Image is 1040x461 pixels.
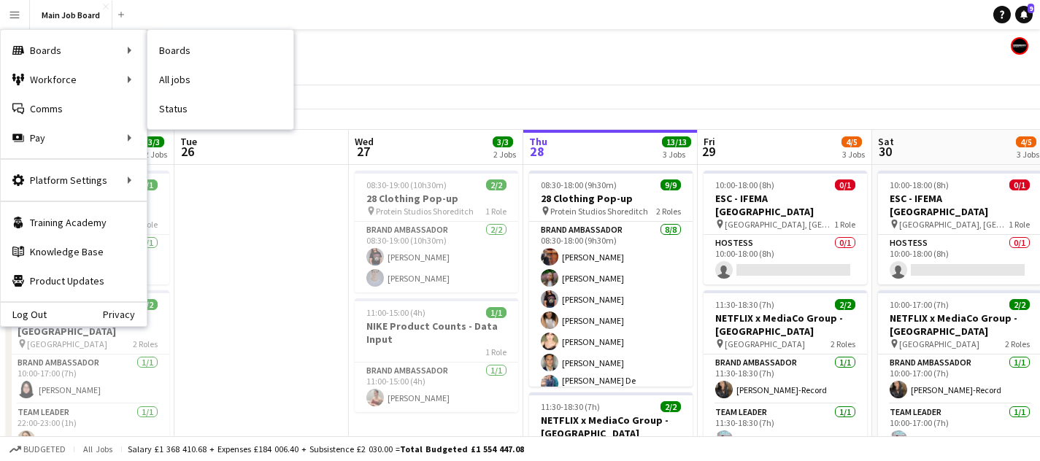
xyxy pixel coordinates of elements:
[6,404,169,454] app-card-role: Team Leader1/122:00-23:00 (1h)[PERSON_NAME]
[890,299,949,310] span: 10:00-17:00 (7h)
[133,338,158,349] span: 2 Roles
[529,171,693,387] app-job-card: 08:30-18:00 (9h30m)9/928 Clothing Pop-up Protein Studios Shoreditch2 RolesBrand Ambassador8/808:3...
[715,179,774,190] span: 10:00-18:00 (8h)
[529,414,693,440] h3: NETFLIX x MediaCo Group - [GEOGRAPHIC_DATA]
[529,192,693,205] h3: 28 Clothing Pop-up
[1,309,47,320] a: Log Out
[725,338,805,349] span: [GEOGRAPHIC_DATA]
[890,179,949,190] span: 10:00-18:00 (8h)
[178,143,197,160] span: 26
[147,36,293,65] a: Boards
[899,219,1009,230] span: [GEOGRAPHIC_DATA], [GEOGRAPHIC_DATA]
[1,237,147,266] a: Knowledge Base
[145,149,167,160] div: 2 Jobs
[704,290,867,454] app-job-card: 11:30-18:30 (7h)2/2NETFLIX x MediaCo Group - [GEOGRAPHIC_DATA] [GEOGRAPHIC_DATA]2 RolesBrand Amba...
[1017,149,1039,160] div: 3 Jobs
[1,94,147,123] a: Comms
[486,307,506,318] span: 1/1
[725,219,834,230] span: [GEOGRAPHIC_DATA], [GEOGRAPHIC_DATA]
[80,443,115,454] span: All jobs
[30,1,112,29] button: Main Job Board
[831,338,855,349] span: 2 Roles
[529,135,547,148] span: Thu
[1,123,147,152] div: Pay
[355,363,518,412] app-card-role: Brand Ambassador1/111:00-15:00 (4h)[PERSON_NAME]
[1005,338,1030,349] span: 2 Roles
[704,235,867,284] app-card-role: Hostess0/110:00-18:00 (8h)
[180,135,197,148] span: Tue
[23,444,66,454] span: Budgeted
[103,309,147,320] a: Privacy
[1,166,147,195] div: Platform Settings
[485,206,506,217] span: 1 Role
[493,136,513,147] span: 3/3
[715,299,774,310] span: 11:30-18:30 (7h)
[704,192,867,218] h3: ESC - IFEMA [GEOGRAPHIC_DATA]
[1009,219,1030,230] span: 1 Role
[704,355,867,404] app-card-role: Brand Ambassador1/111:30-18:30 (7h)[PERSON_NAME]-Record
[7,441,68,457] button: Budgeted
[355,319,518,346] h3: NIKE Product Counts - Data Input
[355,192,518,205] h3: 28 Clothing Pop-up
[841,136,862,147] span: 4/5
[27,338,107,349] span: [GEOGRAPHIC_DATA]
[704,171,867,284] app-job-card: 10:00-18:00 (8h)0/1ESC - IFEMA [GEOGRAPHIC_DATA] [GEOGRAPHIC_DATA], [GEOGRAPHIC_DATA]1 RoleHostes...
[527,143,547,160] span: 28
[6,290,169,454] app-job-card: 10:00-23:00 (13h)2/2NETFLIX x MediaCo Group - [GEOGRAPHIC_DATA] [GEOGRAPHIC_DATA]2 RolesBrand Amb...
[660,179,681,190] span: 9/9
[663,149,690,160] div: 3 Jobs
[662,136,691,147] span: 13/13
[660,401,681,412] span: 2/2
[1,266,147,295] a: Product Updates
[1028,4,1034,13] span: 9
[1009,299,1030,310] span: 2/2
[6,355,169,404] app-card-role: Brand Ambassador1/110:00-17:00 (7h)[PERSON_NAME]
[876,143,894,160] span: 30
[701,143,715,160] span: 29
[128,443,524,454] div: Salary £1 368 410.68 + Expenses £184 006.40 + Subsistence £2 030.00 =
[366,179,447,190] span: 08:30-19:00 (10h30m)
[541,179,617,190] span: 08:30-18:00 (9h30m)
[147,94,293,123] a: Status
[656,206,681,217] span: 2 Roles
[835,299,855,310] span: 2/2
[353,143,374,160] span: 27
[485,346,506,357] span: 1 Role
[842,149,865,160] div: 3 Jobs
[355,171,518,293] app-job-card: 08:30-19:00 (10h30m)2/228 Clothing Pop-up Protein Studios Shoreditch1 RoleBrand Ambassador2/208:3...
[835,179,855,190] span: 0/1
[493,149,516,160] div: 2 Jobs
[376,206,474,217] span: Protein Studios Shoreditch
[704,311,867,338] h3: NETFLIX x MediaCo Group - [GEOGRAPHIC_DATA]
[1015,6,1033,23] a: 9
[529,222,693,424] app-card-role: Brand Ambassador8/808:30-18:00 (9h30m)[PERSON_NAME][PERSON_NAME][PERSON_NAME][PERSON_NAME][PERSON...
[355,298,518,412] app-job-card: 11:00-15:00 (4h)1/1NIKE Product Counts - Data Input1 RoleBrand Ambassador1/111:00-15:00 (4h)[PERS...
[486,179,506,190] span: 2/2
[704,404,867,454] app-card-role: Team Leader1/111:30-18:30 (7h)[PERSON_NAME]
[834,219,855,230] span: 1 Role
[1016,136,1036,147] span: 4/5
[550,206,648,217] span: Protein Studios Shoreditch
[355,222,518,293] app-card-role: Brand Ambassador2/208:30-19:00 (10h30m)[PERSON_NAME][PERSON_NAME]
[147,65,293,94] a: All jobs
[899,338,979,349] span: [GEOGRAPHIC_DATA]
[355,135,374,148] span: Wed
[144,136,164,147] span: 3/3
[704,135,715,148] span: Fri
[366,307,425,318] span: 11:00-15:00 (4h)
[1,36,147,65] div: Boards
[1009,179,1030,190] span: 0/1
[541,401,600,412] span: 11:30-18:30 (7h)
[1,65,147,94] div: Workforce
[1,208,147,237] a: Training Academy
[878,135,894,148] span: Sat
[400,443,524,454] span: Total Budgeted £1 554 447.08
[1011,37,1028,55] app-user-avatar: experience staff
